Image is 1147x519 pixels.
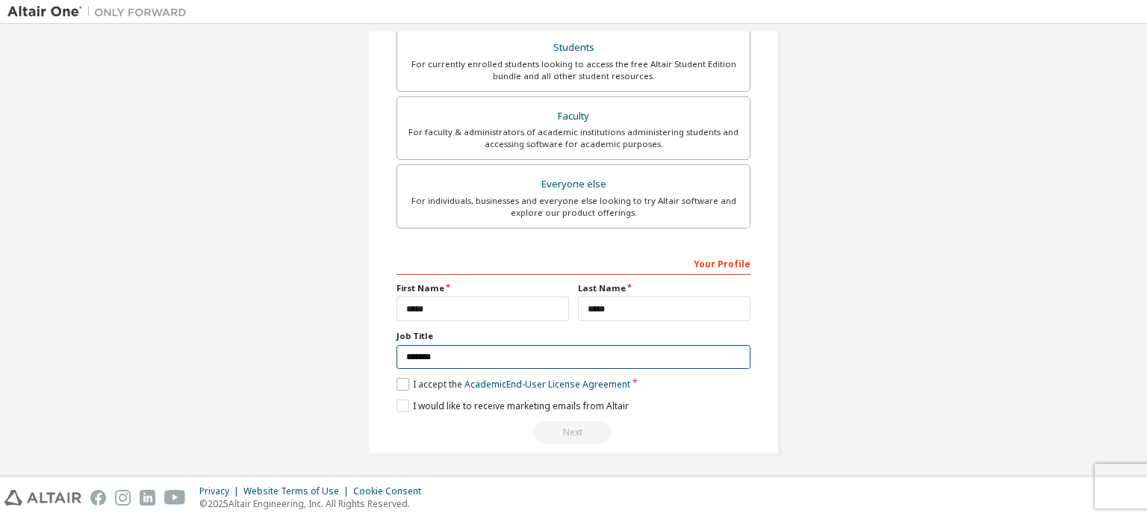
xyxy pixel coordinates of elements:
[397,400,629,412] label: I would like to receive marketing emails from Altair
[406,126,741,150] div: For faculty & administrators of academic institutions administering students and accessing softwa...
[406,195,741,219] div: For individuals, businesses and everyone else looking to try Altair software and explore our prod...
[397,282,569,294] label: First Name
[353,485,430,497] div: Cookie Consent
[397,378,630,391] label: I accept the
[397,330,750,342] label: Job Title
[4,490,81,506] img: altair_logo.svg
[397,251,750,275] div: Your Profile
[199,497,430,510] p: © 2025 Altair Engineering, Inc. All Rights Reserved.
[406,174,741,195] div: Everyone else
[406,106,741,127] div: Faculty
[140,490,155,506] img: linkedin.svg
[7,4,194,19] img: Altair One
[243,485,353,497] div: Website Terms of Use
[406,37,741,58] div: Students
[199,485,243,497] div: Privacy
[90,490,106,506] img: facebook.svg
[115,490,131,506] img: instagram.svg
[164,490,186,506] img: youtube.svg
[464,378,630,391] a: Academic End-User License Agreement
[578,282,750,294] label: Last Name
[397,421,750,444] div: Read and acccept EULA to continue
[406,58,741,82] div: For currently enrolled students looking to access the free Altair Student Edition bundle and all ...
